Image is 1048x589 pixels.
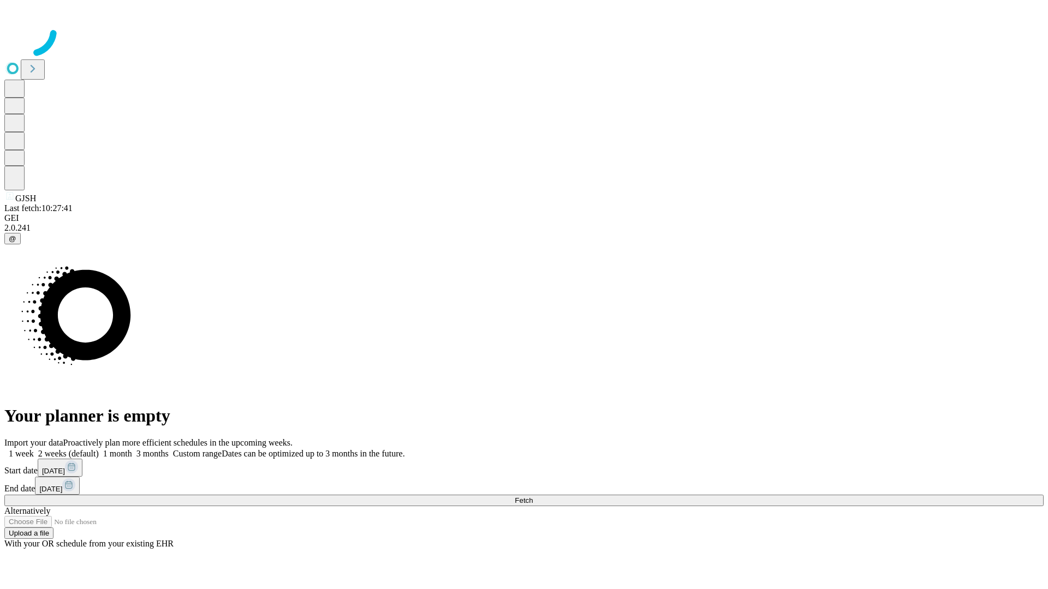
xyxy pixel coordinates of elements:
[39,485,62,493] span: [DATE]
[38,459,82,477] button: [DATE]
[38,449,99,458] span: 2 weeks (default)
[103,449,132,458] span: 1 month
[63,438,293,447] span: Proactively plan more efficient schedules in the upcoming weeks.
[136,449,169,458] span: 3 months
[4,223,1044,233] div: 2.0.241
[42,467,65,475] span: [DATE]
[4,233,21,244] button: @
[4,506,50,515] span: Alternatively
[4,477,1044,495] div: End date
[4,438,63,447] span: Import your data
[35,477,80,495] button: [DATE]
[515,496,533,504] span: Fetch
[4,459,1044,477] div: Start date
[4,539,174,548] span: With your OR schedule from your existing EHR
[4,213,1044,223] div: GEI
[4,495,1044,506] button: Fetch
[222,449,404,458] span: Dates can be optimized up to 3 months in the future.
[4,203,73,213] span: Last fetch: 10:27:41
[4,406,1044,426] h1: Your planner is empty
[9,449,34,458] span: 1 week
[173,449,222,458] span: Custom range
[4,527,53,539] button: Upload a file
[15,194,36,203] span: GJSH
[9,235,16,243] span: @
